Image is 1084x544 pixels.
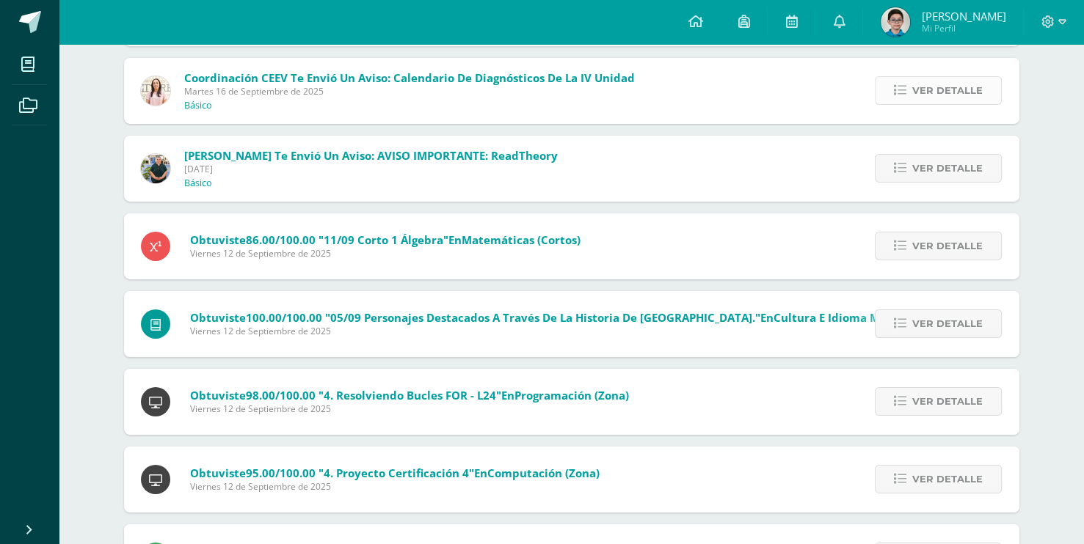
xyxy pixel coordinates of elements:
p: Básico [184,100,212,111]
span: "11/09 Corto 1 Álgebra" [319,232,448,247]
p: Básico [184,177,212,189]
span: Matemáticas (Cortos) [462,232,581,247]
span: Ver detalle [912,232,983,260]
span: Coordinación CEEV te envió un aviso: Calendario de Diagnósticos de la IV Unidad [184,70,635,85]
span: Ver detalle [912,310,983,337]
span: Viernes 12 de Septiembre de 2025 [190,247,581,260]
img: d3b263647c2d686994e508e2c9b90e59.png [141,154,170,183]
span: "05/09 Personajes destacados a través de la historia de [GEOGRAPHIC_DATA]." [325,310,760,325]
span: Ver detalle [912,388,983,415]
span: [PERSON_NAME] [921,9,1005,23]
span: 98.00/100.00 [246,388,316,403]
span: Obtuviste en [190,388,629,403]
span: Viernes 12 de Septiembre de 2025 [190,325,937,337]
img: a684fa89395ef37b8895c4621d3f436f.png [141,76,170,106]
span: Ver detalle [912,155,983,182]
span: Obtuviste en [190,466,600,480]
span: 100.00/100.00 [246,310,322,325]
span: Obtuviste en [190,310,937,325]
span: Ver detalle [912,77,983,104]
span: 95.00/100.00 [246,466,316,480]
span: Mi Perfil [921,22,1005,34]
span: Cultura e idioma maya (Zona) [774,310,937,325]
span: Computación (Zona) [487,466,600,480]
span: "4. Proyecto Certificación 4" [319,466,474,480]
span: "4. Resolviendo bucles FOR - L24" [319,388,501,403]
span: [PERSON_NAME] te envió un aviso: AVISO IMPORTANTE: ReadTheory [184,148,558,163]
span: [DATE] [184,163,558,175]
span: Martes 16 de Septiembre de 2025 [184,85,635,98]
span: 86.00/100.00 [246,232,316,247]
span: Obtuviste en [190,232,581,247]
span: Viernes 12 de Septiembre de 2025 [190,403,629,415]
img: 5be8c02892cdc226414afe1279936e7d.png [881,7,910,37]
span: Ver detalle [912,466,983,493]
span: Programación (Zona) [514,388,629,403]
span: Viernes 12 de Septiembre de 2025 [190,480,600,493]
